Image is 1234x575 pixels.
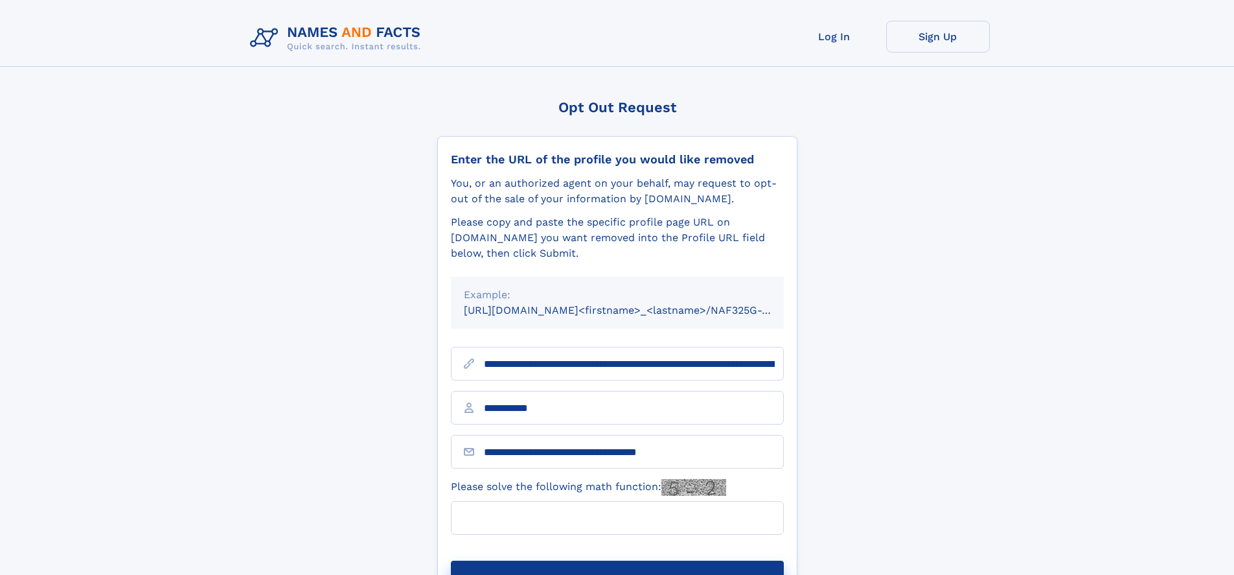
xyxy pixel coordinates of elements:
[451,479,726,496] label: Please solve the following math function:
[245,21,431,56] img: Logo Names and Facts
[783,21,886,53] a: Log In
[464,304,808,316] small: [URL][DOMAIN_NAME]<firstname>_<lastname>/NAF325G-xxxxxxxx
[886,21,990,53] a: Sign Up
[464,287,771,303] div: Example:
[451,152,784,167] div: Enter the URL of the profile you would like removed
[437,99,797,115] div: Opt Out Request
[451,215,784,261] div: Please copy and paste the specific profile page URL on [DOMAIN_NAME] you want removed into the Pr...
[451,176,784,207] div: You, or an authorized agent on your behalf, may request to opt-out of the sale of your informatio...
